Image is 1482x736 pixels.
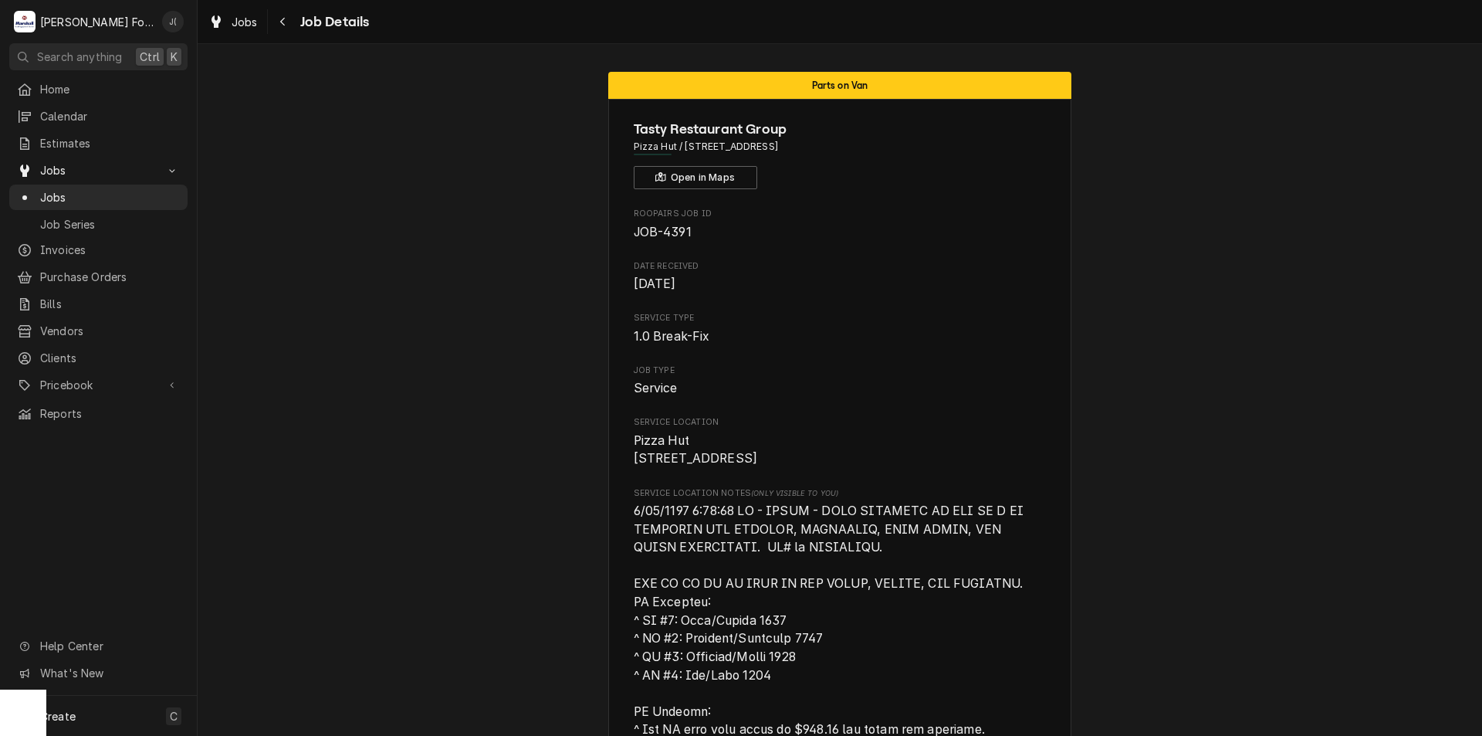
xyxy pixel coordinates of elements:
[40,189,180,205] span: Jobs
[634,166,757,189] button: Open in Maps
[40,81,180,97] span: Home
[9,291,188,317] a: Bills
[40,216,180,232] span: Job Series
[14,11,36,32] div: Marshall Food Equipment Service's Avatar
[40,665,178,681] span: What's New
[40,323,180,339] span: Vendors
[634,225,692,239] span: JOB-4391
[634,276,676,291] span: [DATE]
[634,140,1047,154] span: Address
[40,242,180,258] span: Invoices
[634,432,1047,468] span: Service Location
[634,365,1047,377] span: Job Type
[202,9,264,35] a: Jobs
[9,401,188,426] a: Reports
[40,269,180,285] span: Purchase Orders
[634,260,1047,273] span: Date Received
[9,345,188,371] a: Clients
[140,49,160,65] span: Ctrl
[634,260,1047,293] div: Date Received
[634,119,1047,140] span: Name
[9,131,188,156] a: Estimates
[171,49,178,65] span: K
[40,710,76,723] span: Create
[14,11,36,32] div: M
[9,76,188,102] a: Home
[9,372,188,398] a: Go to Pricebook
[40,377,157,393] span: Pricebook
[634,365,1047,398] div: Job Type
[271,9,296,34] button: Navigate back
[634,487,1047,500] span: Service Location Notes
[9,158,188,183] a: Go to Jobs
[751,489,838,497] span: (Only Visible to You)
[634,312,1047,345] div: Service Type
[634,379,1047,398] span: Job Type
[40,350,180,366] span: Clients
[634,119,1047,189] div: Client Information
[634,381,678,395] span: Service
[40,162,157,178] span: Jobs
[634,275,1047,293] span: Date Received
[9,264,188,290] a: Purchase Orders
[9,237,188,263] a: Invoices
[40,296,180,312] span: Bills
[40,14,154,30] div: [PERSON_NAME] Food Equipment Service
[812,80,868,90] span: Parts on Van
[162,11,184,32] div: Jeff Debigare (109)'s Avatar
[232,14,258,30] span: Jobs
[634,416,1047,468] div: Service Location
[40,405,180,422] span: Reports
[9,212,188,237] a: Job Series
[40,135,180,151] span: Estimates
[634,416,1047,429] span: Service Location
[9,43,188,70] button: Search anythingCtrlK
[634,327,1047,346] span: Service Type
[162,11,184,32] div: J(
[608,72,1071,99] div: Status
[634,433,758,466] span: Pizza Hut [STREET_ADDRESS]
[634,208,1047,241] div: Roopairs Job ID
[296,12,370,32] span: Job Details
[37,49,122,65] span: Search anything
[634,223,1047,242] span: Roopairs Job ID
[170,708,178,724] span: C
[40,108,180,124] span: Calendar
[40,638,178,654] span: Help Center
[9,103,188,129] a: Calendar
[634,208,1047,220] span: Roopairs Job ID
[9,660,188,686] a: Go to What's New
[9,185,188,210] a: Jobs
[634,312,1047,324] span: Service Type
[634,329,710,344] span: 1.0 Break-Fix
[9,318,188,344] a: Vendors
[9,633,188,659] a: Go to Help Center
